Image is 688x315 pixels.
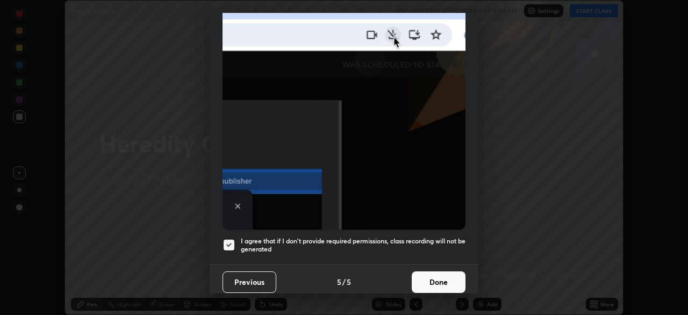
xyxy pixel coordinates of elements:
[342,276,346,288] h4: /
[223,271,276,293] button: Previous
[241,237,465,254] h5: I agree that if I don't provide required permissions, class recording will not be generated
[337,276,341,288] h4: 5
[412,271,465,293] button: Done
[347,276,351,288] h4: 5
